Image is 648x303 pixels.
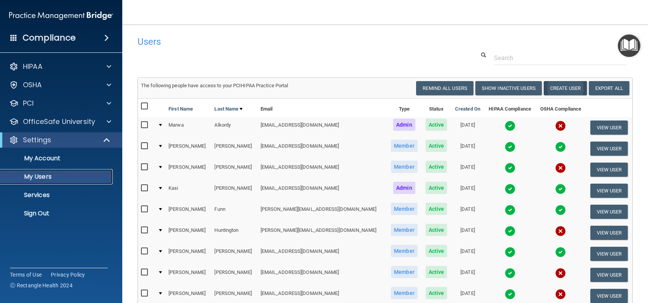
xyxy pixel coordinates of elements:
[426,203,447,215] span: Active
[258,99,387,117] th: Email
[555,184,566,194] img: tick.e7d51cea.svg
[211,243,257,264] td: [PERSON_NAME]
[426,245,447,257] span: Active
[258,201,387,222] td: [PERSON_NAME][EMAIL_ADDRESS][DOMAIN_NAME]
[505,142,515,152] img: tick.e7d51cea.svg
[23,62,42,71] p: HIPAA
[590,184,628,198] button: View User
[391,245,418,257] span: Member
[51,271,85,279] a: Privacy Policy
[451,180,484,201] td: [DATE]
[165,243,211,264] td: [PERSON_NAME]
[555,226,566,236] img: cross.ca9f0e7f.svg
[393,182,415,194] span: Admin
[475,81,542,95] button: Show Inactive Users
[451,117,484,138] td: [DATE]
[426,161,447,173] span: Active
[165,159,211,180] td: [PERSON_NAME]
[387,99,421,117] th: Type
[590,289,628,303] button: View User
[484,99,535,117] th: HIPAA Compliance
[211,159,257,180] td: [PERSON_NAME]
[168,104,193,114] a: First Name
[555,163,566,173] img: cross.ca9f0e7f.svg
[258,159,387,180] td: [EMAIL_ADDRESS][DOMAIN_NAME]
[10,271,42,279] a: Terms of Use
[505,184,515,194] img: tick.e7d51cea.svg
[393,119,415,131] span: Admin
[426,224,447,236] span: Active
[23,80,42,90] p: OSHA
[426,140,447,152] span: Active
[555,121,566,131] img: cross.ca9f0e7f.svg
[23,135,51,145] p: Settings
[9,117,111,126] a: OfficeSafe University
[505,205,515,215] img: tick.e7d51cea.svg
[505,226,515,236] img: tick.e7d51cea.svg
[451,264,484,285] td: [DATE]
[9,135,111,145] a: Settings
[9,62,111,71] a: HIPAA
[391,224,418,236] span: Member
[5,191,109,199] p: Services
[258,243,387,264] td: [EMAIL_ADDRESS][DOMAIN_NAME]
[258,117,387,138] td: [EMAIL_ADDRESS][DOMAIN_NAME]
[165,222,211,243] td: [PERSON_NAME]
[505,121,515,131] img: tick.e7d51cea.svg
[505,163,515,173] img: tick.e7d51cea.svg
[211,264,257,285] td: [PERSON_NAME]
[426,119,447,131] span: Active
[23,117,95,126] p: OfficeSafe University
[590,205,628,219] button: View User
[505,268,515,279] img: tick.e7d51cea.svg
[5,173,109,181] p: My Users
[9,8,113,23] img: PMB logo
[5,210,109,217] p: Sign Out
[165,117,211,138] td: Marwa
[589,81,629,95] a: Export All
[165,201,211,222] td: [PERSON_NAME]
[391,287,418,299] span: Member
[258,264,387,285] td: [EMAIL_ADDRESS][DOMAIN_NAME]
[258,138,387,159] td: [EMAIL_ADDRESS][DOMAIN_NAME]
[590,268,628,282] button: View User
[214,104,243,114] a: Last Name
[9,80,111,90] a: OSHA
[451,222,484,243] td: [DATE]
[555,205,566,215] img: tick.e7d51cea.svg
[391,266,418,278] span: Member
[590,121,628,135] button: View User
[23,99,34,108] p: PCI
[590,163,628,177] button: View User
[555,247,566,257] img: tick.e7d51cea.svg
[555,142,566,152] img: tick.e7d51cea.svg
[258,180,387,201] td: [EMAIL_ADDRESS][DOMAIN_NAME]
[391,203,418,215] span: Member
[165,264,211,285] td: [PERSON_NAME]
[165,138,211,159] td: [PERSON_NAME]
[590,226,628,240] button: View User
[451,138,484,159] td: [DATE]
[258,222,387,243] td: [PERSON_NAME][EMAIL_ADDRESS][DOMAIN_NAME]
[211,201,257,222] td: Funn
[590,247,628,261] button: View User
[451,159,484,180] td: [DATE]
[544,81,587,95] button: Create User
[494,51,627,65] input: Search
[211,180,257,201] td: [PERSON_NAME]
[555,289,566,300] img: cross.ca9f0e7f.svg
[618,34,640,57] button: Open Resource Center
[505,247,515,257] img: tick.e7d51cea.svg
[505,289,515,300] img: tick.e7d51cea.svg
[416,81,473,95] button: Remind All Users
[426,266,447,278] span: Active
[9,99,111,108] a: PCI
[165,180,211,201] td: Kasi
[451,201,484,222] td: [DATE]
[451,243,484,264] td: [DATE]
[211,117,257,138] td: Alkordy
[10,282,73,289] span: Ⓒ Rectangle Health 2024
[23,33,76,43] h4: Compliance
[391,161,418,173] span: Member
[138,37,422,47] h4: Users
